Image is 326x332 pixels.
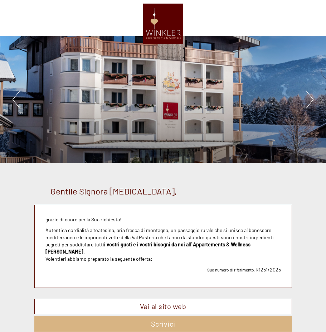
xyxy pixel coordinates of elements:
a: Vai al sito web [34,299,292,314]
strong: i vostri gusti e i vostri bisogni da noi all’ Appartements & Wellness [PERSON_NAME] [45,241,250,255]
span: Suo numero di riferimento: [207,267,256,272]
button: Previous [13,91,20,109]
p: grazie di cuore per la Sua richiesta! [45,216,281,223]
h1: Gentile Signora [MEDICAL_DATA], [50,187,177,196]
p: Autentica cordialità altoatesina, aria fresca di montagna, un paesaggio rurale che si unisce al b... [45,227,281,263]
a: Scrivici [34,316,292,332]
p: R1251/2025 [45,266,281,273]
button: Next [306,91,313,109]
